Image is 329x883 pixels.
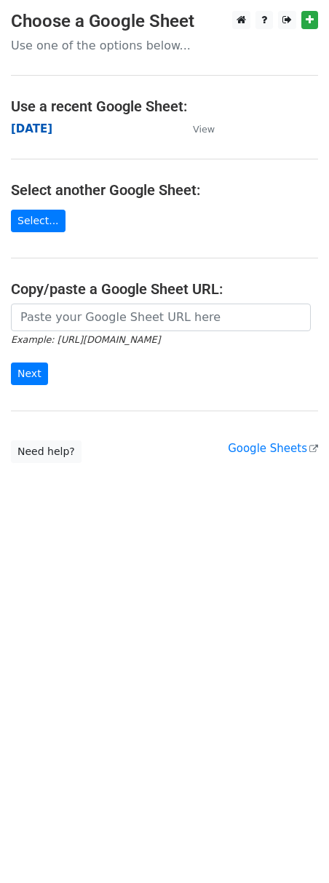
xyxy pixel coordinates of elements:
[11,334,160,345] small: Example: [URL][DOMAIN_NAME]
[11,363,48,385] input: Next
[178,122,215,135] a: View
[11,122,52,135] a: [DATE]
[193,124,215,135] small: View
[11,210,66,232] a: Select...
[11,440,82,463] a: Need help?
[11,98,318,115] h4: Use a recent Google Sheet:
[11,181,318,199] h4: Select another Google Sheet:
[11,304,311,331] input: Paste your Google Sheet URL here
[228,442,318,455] a: Google Sheets
[11,280,318,298] h4: Copy/paste a Google Sheet URL:
[11,38,318,53] p: Use one of the options below...
[11,11,318,32] h3: Choose a Google Sheet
